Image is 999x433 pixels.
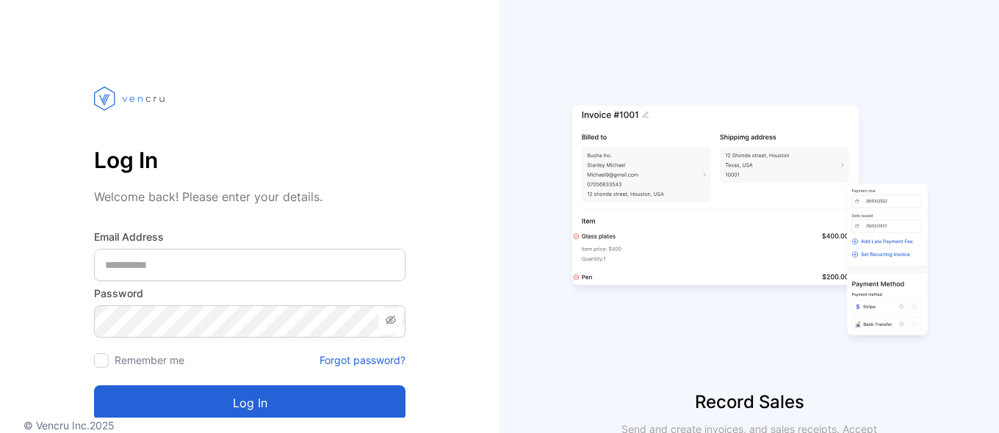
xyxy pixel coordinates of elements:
[94,229,405,244] label: Email Address
[500,389,999,415] p: Record Sales
[94,188,405,205] p: Welcome back! Please enter your details.
[320,352,405,368] a: Forgot password?
[94,142,405,178] p: Log In
[94,59,167,138] img: vencru logo
[566,59,933,389] img: slider image
[94,285,405,301] label: Password
[94,385,405,421] button: Log in
[115,354,184,366] label: Remember me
